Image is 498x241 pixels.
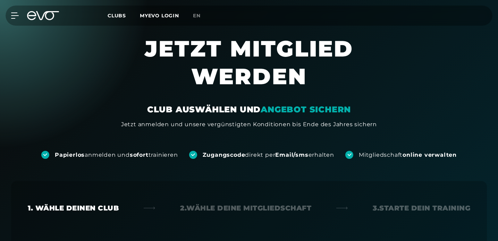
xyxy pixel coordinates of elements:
span: Clubs [108,12,126,19]
div: 3. Starte dein Training [373,203,470,213]
strong: online verwalten [403,152,457,158]
div: 2. Wähle deine Mitgliedschaft [180,203,311,213]
h1: JETZT MITGLIED WERDEN [90,35,409,104]
div: CLUB AUSWÄHLEN UND [147,104,351,115]
div: Jetzt anmelden und unsere vergünstigten Konditionen bis Ende des Jahres sichern [121,120,377,129]
span: en [193,12,201,19]
em: ANGEBOT SICHERN [261,104,351,114]
strong: Email/sms [275,152,308,158]
a: en [193,12,209,20]
div: direkt per erhalten [203,151,334,159]
a: MYEVO LOGIN [140,12,179,19]
strong: sofort [130,152,149,158]
strong: Papierlos [55,152,85,158]
div: Mitgliedschaft [359,151,457,159]
div: 1. Wähle deinen Club [28,203,119,213]
a: Clubs [108,12,140,19]
div: anmelden und trainieren [55,151,178,159]
strong: Zugangscode [203,152,245,158]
